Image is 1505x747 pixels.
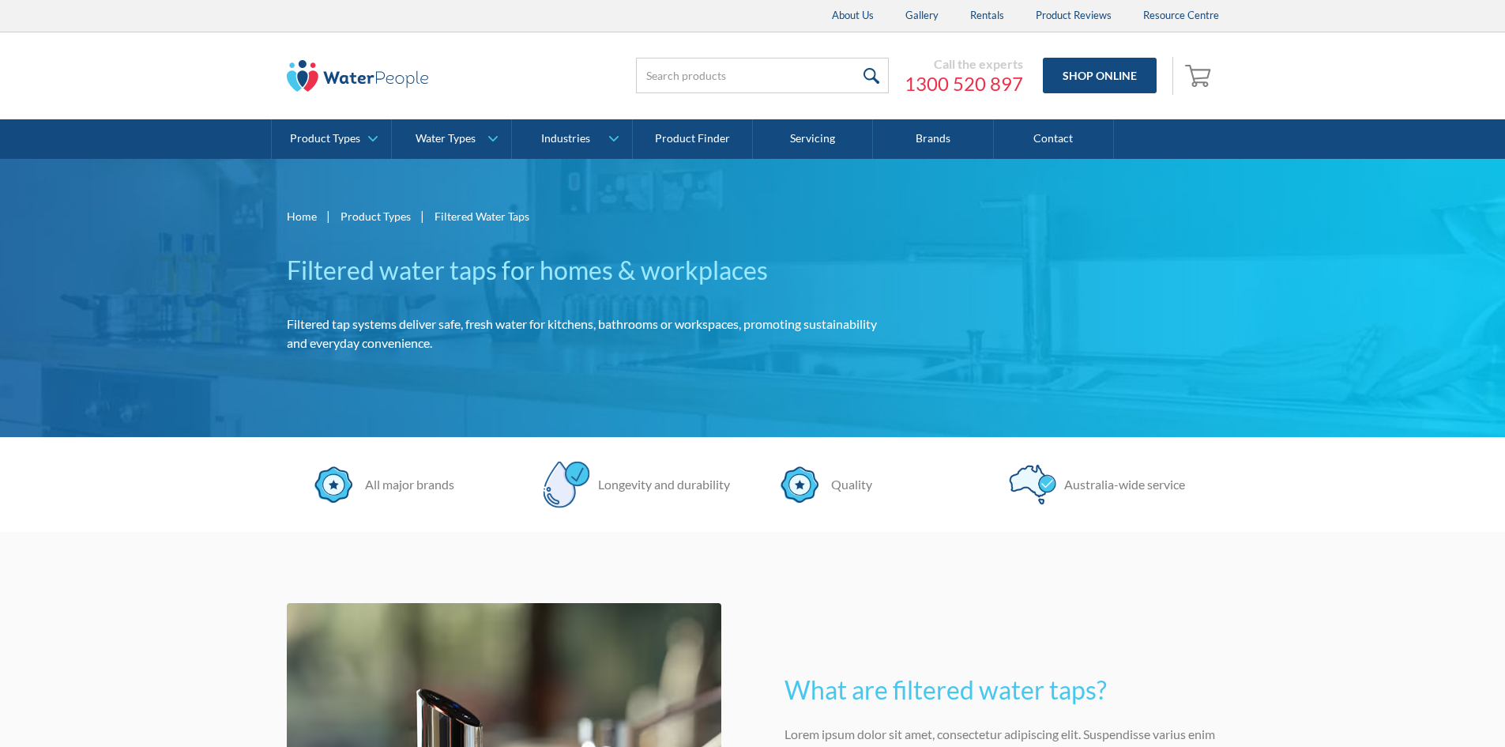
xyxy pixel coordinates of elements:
div: | [419,206,427,225]
a: Servicing [753,119,873,159]
div: Quality [823,475,872,494]
a: Home [287,208,317,224]
a: Product Types [272,119,391,159]
a: Industries [512,119,631,159]
div: Longevity and durability [590,475,730,494]
div: All major brands [357,475,454,494]
a: Product Types [341,208,411,224]
a: Contact [994,119,1114,159]
div: Call the experts [905,56,1023,72]
div: Industries [541,132,590,145]
h1: Filtered water taps for homes & workplaces [287,251,894,289]
div: Product Types [290,132,360,145]
a: 1300 520 897 [905,72,1023,96]
div: | [325,206,333,225]
a: Water Types [392,119,511,159]
img: The Water People [287,60,429,92]
input: Search products [636,58,889,93]
h2: What are filtered water taps? [784,671,1219,709]
a: Product Finder [633,119,753,159]
div: Filtered Water Taps [435,208,529,224]
p: Filtered tap systems deliver safe, fresh water for kitchens, bathrooms or workspaces, promoting s... [287,315,894,353]
div: Water Types [416,132,476,145]
a: Shop Online [1043,58,1157,93]
a: Brands [873,119,993,159]
div: Australia-wide service [1056,475,1185,494]
a: Open cart [1181,57,1219,95]
img: shopping cart [1185,62,1215,88]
